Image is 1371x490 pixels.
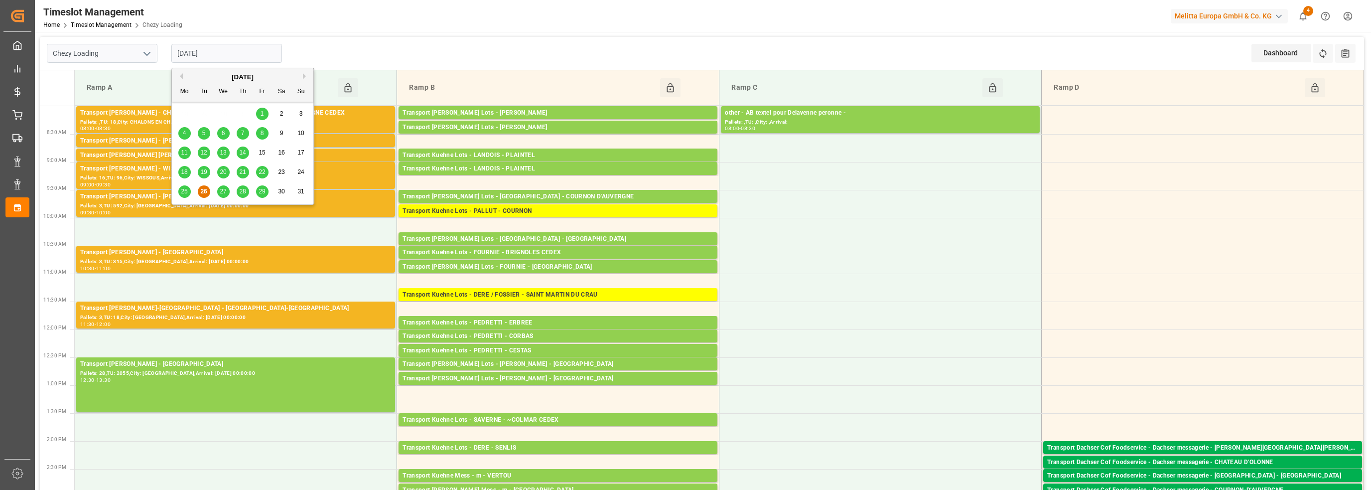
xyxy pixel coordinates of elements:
span: 19 [200,168,207,175]
div: Pallets: 3,TU: 592,City: [GEOGRAPHIC_DATA],Arrival: [DATE] 00:00:00 [80,202,391,210]
span: 11:00 AM [43,269,66,275]
div: Pallets: 3,TU: 421,City: [GEOGRAPHIC_DATA],Arrival: [DATE] 00:00:00 [403,244,713,253]
div: 13:30 [96,378,111,382]
a: Timeslot Management [71,21,132,28]
div: - [95,182,96,187]
div: Ramp B [405,78,660,97]
div: Choose Sunday, August 31st, 2025 [295,185,307,198]
div: Th [237,86,249,98]
div: Transport Dachser Cof Foodservice - Dachser messagerie - [PERSON_NAME][GEOGRAPHIC_DATA][PERSON_NAME] [1047,443,1358,453]
div: Transport Kuehne Mess - m - VERTOU [403,471,713,481]
span: 30 [278,188,284,195]
div: Timeslot Management [43,4,182,19]
div: - [739,126,741,131]
div: Transport Kuehne Lots - LANDOIS - PLAINTEL [403,151,713,161]
div: Pallets: 28,TU: 2055,City: [GEOGRAPHIC_DATA],Arrival: [DATE] 00:00:00 [80,369,391,378]
div: Transport [PERSON_NAME] [PERSON_NAME] [PERSON_NAME] [80,151,391,161]
div: Transport Kuehne Lots - LANDOIS - PLAINTEL [403,164,713,174]
span: 26 [200,188,207,195]
div: Transport Kuehne Lots - PEDRETTI - CORBAS [403,331,713,341]
div: Pallets: 4,TU: 249,City: [GEOGRAPHIC_DATA],Arrival: [DATE] 00:00:00 [403,174,713,182]
div: Choose Sunday, August 24th, 2025 [295,166,307,178]
div: Transport [PERSON_NAME] - [PERSON_NAME] [80,136,391,146]
div: Choose Sunday, August 17th, 2025 [295,147,307,159]
span: 10:00 AM [43,213,66,219]
div: 08:00 [80,126,95,131]
span: 12 [200,149,207,156]
div: Pallets: 5,TU: 95,City: [GEOGRAPHIC_DATA],Arrival: [DATE] 00:00:00 [403,133,713,141]
span: 24 [297,168,304,175]
span: 27 [220,188,226,195]
div: Choose Sunday, August 10th, 2025 [295,127,307,140]
div: 09:00 [80,182,95,187]
div: Choose Saturday, August 30th, 2025 [275,185,288,198]
div: Choose Saturday, August 2nd, 2025 [275,108,288,120]
div: Choose Monday, August 18th, 2025 [178,166,191,178]
div: Ramp A [83,78,338,97]
span: 14 [239,149,246,156]
div: Sa [275,86,288,98]
div: Pallets: 3,TU: 18,City: [GEOGRAPHIC_DATA],Arrival: [DATE] 00:00:00 [80,314,391,322]
span: 9:30 AM [47,185,66,191]
div: Transport [PERSON_NAME] - [GEOGRAPHIC_DATA] [80,248,391,258]
div: Pallets: 4,TU: 340,City: [GEOGRAPHIC_DATA],Arrival: [DATE] 00:00:00 [403,341,713,350]
button: show 4 new notifications [1292,5,1314,27]
div: - [95,266,96,271]
span: 12:00 PM [43,325,66,330]
div: Pallets: ,TU: ,City: ,Arrival: [725,118,1036,127]
div: Transport Kuehne Lots - FOURNIE - BRIGNOLES CEDEX [403,248,713,258]
div: Transport [PERSON_NAME] Lots - [PERSON_NAME] - [GEOGRAPHIC_DATA] [403,359,713,369]
span: 1 [261,110,264,117]
input: Type to search/select [47,44,157,63]
div: Tu [198,86,210,98]
span: 8 [261,130,264,137]
div: Choose Friday, August 15th, 2025 [256,147,269,159]
div: Choose Wednesday, August 27th, 2025 [217,185,230,198]
div: Pallets: 7,TU: 473,City: [GEOGRAPHIC_DATA],Arrival: [DATE] 00:00:00 [403,216,713,225]
div: Transport [PERSON_NAME] - WISSOUS - WISSOUS [80,164,391,174]
span: 10:30 AM [43,241,66,247]
div: Pallets: 1,TU: 126,City: COURNON D'AUVERGNE,Arrival: [DATE] 00:00:00 [403,202,713,210]
span: 10 [297,130,304,137]
span: 4 [1303,6,1313,16]
div: Pallets: 3,TU: 272,City: [GEOGRAPHIC_DATA],Arrival: [DATE] 00:00:00 [403,161,713,169]
span: 6 [222,130,225,137]
div: Pallets: 1,TU: 54,City: [PERSON_NAME] [PERSON_NAME],Arrival: [DATE] 00:00:00 [80,161,391,169]
div: Choose Tuesday, August 5th, 2025 [198,127,210,140]
div: 08:30 [96,126,111,131]
div: Choose Wednesday, August 6th, 2025 [217,127,230,140]
span: 29 [259,188,265,195]
div: Choose Friday, August 8th, 2025 [256,127,269,140]
div: 12:00 [96,322,111,327]
div: month 2025-08 [175,104,311,201]
div: Pallets: 2,TU: 881,City: [GEOGRAPHIC_DATA],Arrival: [DATE] 00:00:00 [403,118,713,127]
div: Choose Monday, August 25th, 2025 [178,185,191,198]
button: Help Center [1314,5,1337,27]
div: Transport [PERSON_NAME] Lots - [PERSON_NAME] - [GEOGRAPHIC_DATA] [403,374,713,384]
div: Pallets: ,TU: 623,City: [GEOGRAPHIC_DATA][PERSON_NAME],Arrival: [DATE] 00:00:00 [403,300,713,309]
div: Pallets: ,TU: 285,City: [GEOGRAPHIC_DATA],Arrival: [DATE] 00:00:00 [403,453,713,462]
div: Choose Wednesday, August 13th, 2025 [217,147,230,159]
div: Ramp D [1050,78,1305,97]
div: - [95,126,96,131]
div: Pallets: ,TU: 141,City: [GEOGRAPHIC_DATA] - [GEOGRAPHIC_DATA],Arrival: [DATE] 00:00:00 [1047,481,1358,490]
div: Transport Kuehne Lots - DERE - SENLIS [403,443,713,453]
span: 2 [280,110,283,117]
div: 11:30 [80,322,95,327]
div: Choose Thursday, August 14th, 2025 [237,147,249,159]
div: 08:00 [725,126,739,131]
span: 13 [220,149,226,156]
div: Pallets: 2,TU: 112,City: ERBREE,Arrival: [DATE] 00:00:00 [403,328,713,336]
span: 2:00 PM [47,437,66,442]
div: Transport [PERSON_NAME] - [PERSON_NAME] [80,192,391,202]
div: Pallets: 2,TU: 112,City: [GEOGRAPHIC_DATA],Arrival: [DATE] 00:00:00 [403,272,713,281]
div: Choose Saturday, August 9th, 2025 [275,127,288,140]
span: 17 [297,149,304,156]
div: Transport [PERSON_NAME] - [GEOGRAPHIC_DATA] [80,359,391,369]
div: Transport [PERSON_NAME] Lots - [GEOGRAPHIC_DATA] - COURNON D'AUVERGNE [403,192,713,202]
button: Melitta Europa GmbH & Co. KG [1171,6,1292,25]
span: 1:30 PM [47,409,66,414]
span: 11 [181,149,187,156]
div: Ramp C [727,78,982,97]
div: Choose Friday, August 22nd, 2025 [256,166,269,178]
